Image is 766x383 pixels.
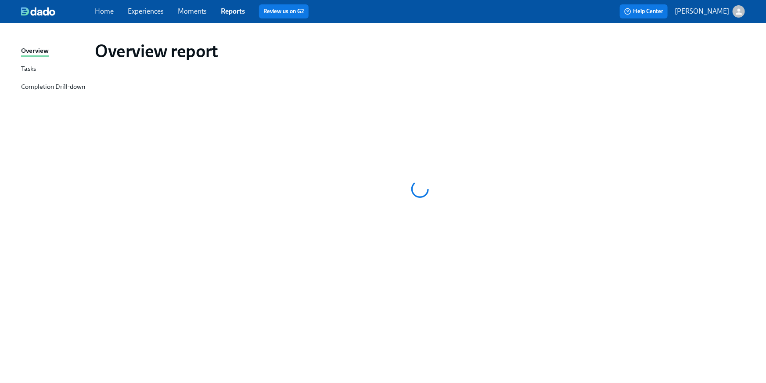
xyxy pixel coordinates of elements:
[95,7,114,15] a: Home
[178,7,207,15] a: Moments
[21,64,36,75] div: Tasks
[221,7,245,15] a: Reports
[259,4,309,18] button: Review us on G2
[21,46,88,57] a: Overview
[675,5,745,18] button: [PERSON_NAME]
[21,7,55,16] img: dado
[95,40,218,62] h1: Overview report
[21,82,85,93] div: Completion Drill-down
[21,64,88,75] a: Tasks
[624,7,663,16] span: Help Center
[675,7,729,16] p: [PERSON_NAME]
[21,82,88,93] a: Completion Drill-down
[21,46,49,57] div: Overview
[21,7,95,16] a: dado
[263,7,304,16] a: Review us on G2
[620,4,668,18] button: Help Center
[128,7,164,15] a: Experiences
